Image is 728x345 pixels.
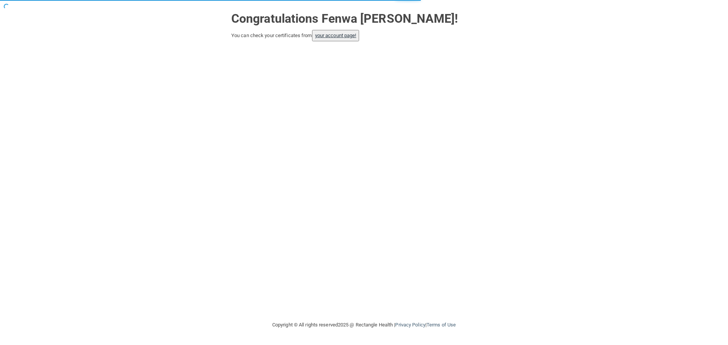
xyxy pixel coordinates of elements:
div: Copyright © All rights reserved 2025 @ Rectangle Health | | [226,313,502,337]
button: your account page! [312,30,359,41]
strong: Congratulations Fenwa [PERSON_NAME]! [231,11,458,26]
div: You can check your certificates from [231,30,497,41]
a: Privacy Policy [395,322,425,328]
a: Terms of Use [427,322,456,328]
a: your account page! [315,33,356,38]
